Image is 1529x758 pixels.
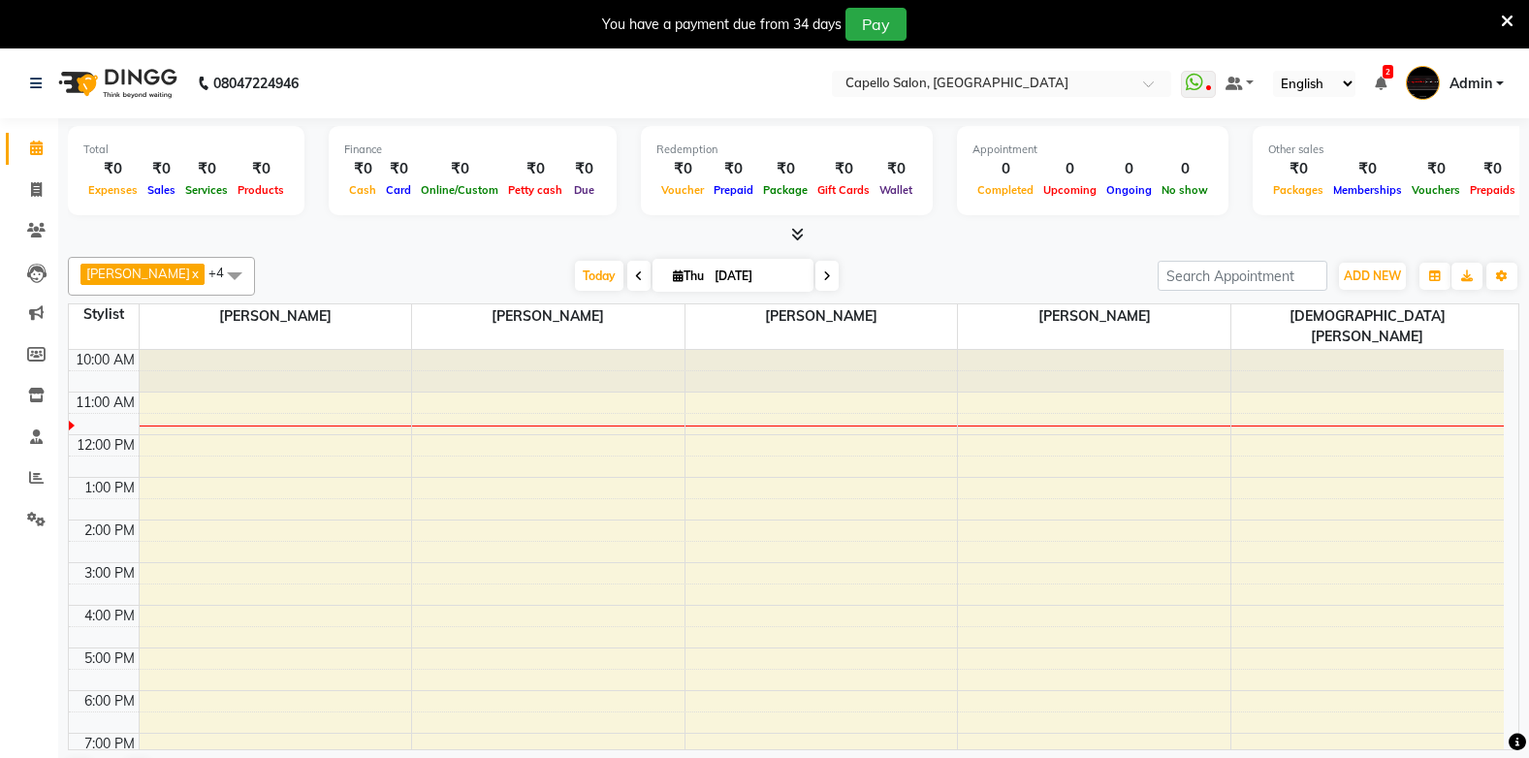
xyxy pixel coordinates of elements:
div: Appointment [972,142,1213,158]
div: ₹0 [1328,158,1407,180]
div: ₹0 [381,158,416,180]
div: 7:00 PM [80,734,139,754]
div: ₹0 [143,158,180,180]
span: Completed [972,183,1038,197]
span: Card [381,183,416,197]
div: 5:00 PM [80,648,139,669]
div: ₹0 [709,158,758,180]
span: Prepaid [709,183,758,197]
div: 1:00 PM [80,478,139,498]
a: x [190,266,199,281]
div: You have a payment due from 34 days [602,15,842,35]
div: ₹0 [567,158,601,180]
div: ₹0 [180,158,233,180]
span: Thu [668,268,709,283]
div: 4:00 PM [80,606,139,626]
span: [DEMOGRAPHIC_DATA][PERSON_NAME] [1231,304,1504,349]
span: [PERSON_NAME] [958,304,1230,329]
div: 12:00 PM [73,435,139,456]
div: 11:00 AM [72,393,139,413]
span: 2 [1383,65,1393,79]
b: 08047224946 [213,56,299,111]
div: ₹0 [503,158,567,180]
div: ₹0 [83,158,143,180]
div: Redemption [656,142,917,158]
span: ADD NEW [1344,268,1401,283]
div: Stylist [69,304,139,325]
span: Packages [1268,183,1328,197]
div: 0 [1157,158,1213,180]
div: ₹0 [1465,158,1520,180]
span: Ongoing [1101,183,1157,197]
span: Wallet [875,183,917,197]
span: +4 [208,265,239,280]
div: ₹0 [1407,158,1465,180]
button: Pay [845,8,907,41]
span: Sales [143,183,180,197]
span: Prepaids [1465,183,1520,197]
div: 2:00 PM [80,521,139,541]
div: ₹0 [812,158,875,180]
a: 2 [1375,75,1386,92]
span: Gift Cards [812,183,875,197]
input: 2025-09-04 [709,262,806,291]
div: ₹0 [344,158,381,180]
button: ADD NEW [1339,263,1406,290]
span: [PERSON_NAME] [140,304,412,329]
input: Search Appointment [1158,261,1327,291]
div: 0 [972,158,1038,180]
span: Voucher [656,183,709,197]
div: 0 [1101,158,1157,180]
span: [PERSON_NAME] [685,304,958,329]
div: ₹0 [416,158,503,180]
div: ₹0 [233,158,289,180]
div: 6:00 PM [80,691,139,711]
span: Cash [344,183,381,197]
img: Admin [1406,66,1440,100]
img: logo [49,56,182,111]
div: Total [83,142,289,158]
span: [PERSON_NAME] [86,266,190,281]
div: 3:00 PM [80,563,139,584]
div: Finance [344,142,601,158]
span: Package [758,183,812,197]
div: ₹0 [758,158,812,180]
span: Vouchers [1407,183,1465,197]
div: ₹0 [656,158,709,180]
span: Due [569,183,599,197]
div: ₹0 [1268,158,1328,180]
span: Products [233,183,289,197]
span: [PERSON_NAME] [412,304,685,329]
span: Expenses [83,183,143,197]
span: Admin [1449,74,1492,94]
span: Today [575,261,623,291]
div: 10:00 AM [72,350,139,370]
span: Upcoming [1038,183,1101,197]
span: No show [1157,183,1213,197]
span: Memberships [1328,183,1407,197]
span: Petty cash [503,183,567,197]
div: 0 [1038,158,1101,180]
span: Online/Custom [416,183,503,197]
span: Services [180,183,233,197]
div: ₹0 [875,158,917,180]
